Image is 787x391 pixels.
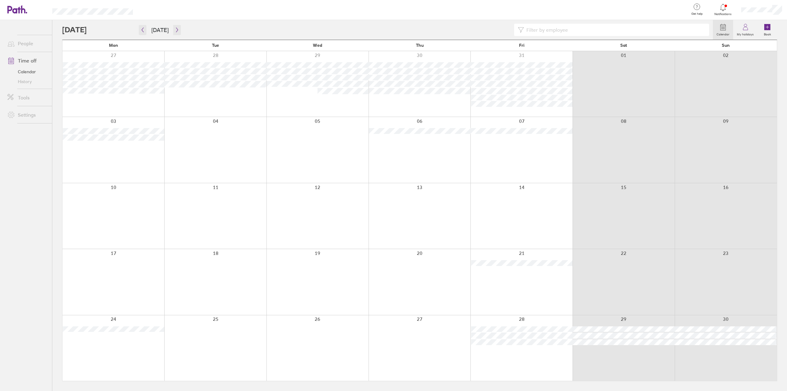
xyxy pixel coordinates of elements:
span: Sat [620,43,627,48]
label: Calendar [713,31,733,36]
span: Mon [109,43,118,48]
a: My holidays [733,20,757,40]
a: Settings [2,109,52,121]
span: Wed [313,43,322,48]
label: My holidays [733,31,757,36]
a: Tools [2,91,52,104]
span: Tue [212,43,219,48]
span: Thu [416,43,424,48]
button: [DATE] [146,25,174,35]
span: Get help [687,12,707,16]
span: Fri [519,43,525,48]
a: Calendar [713,20,733,40]
a: Notifications [713,3,733,16]
a: Book [757,20,777,40]
span: Notifications [713,12,733,16]
span: Sun [722,43,730,48]
a: Calendar [2,67,52,77]
a: Time off [2,54,52,67]
label: Book [760,31,775,36]
a: People [2,37,52,50]
input: Filter by employee [524,24,706,36]
a: History [2,77,52,87]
